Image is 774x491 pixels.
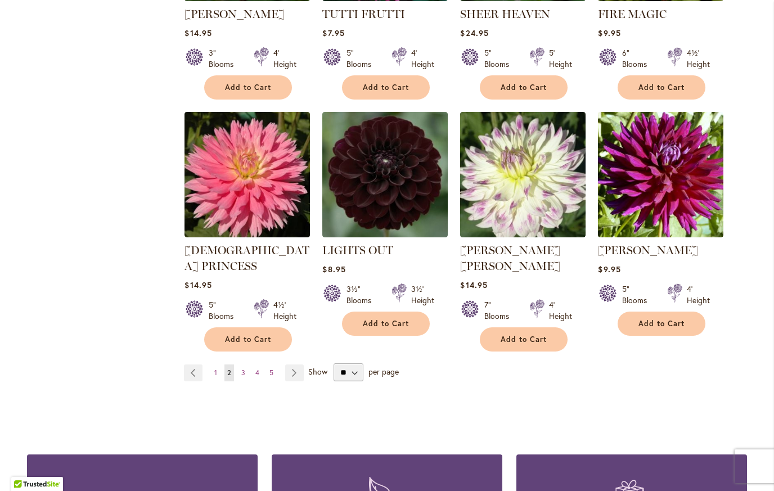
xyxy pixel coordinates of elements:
[598,264,620,274] span: $9.95
[363,83,409,92] span: Add to Cart
[209,47,240,70] div: 3" Blooms
[622,47,654,70] div: 6" Blooms
[460,244,560,273] a: [PERSON_NAME] [PERSON_NAME]
[273,299,296,322] div: 4½' Height
[480,327,568,352] button: Add to Cart
[253,364,262,381] a: 4
[598,112,723,237] img: NADINE JESSIE
[322,112,448,237] img: LIGHTS OUT
[322,28,344,38] span: $7.95
[308,366,327,377] span: Show
[687,283,710,306] div: 4' Height
[322,7,405,21] a: TUTTI FRUTTI
[184,229,310,240] a: GAY PRINCESS
[184,7,285,21] a: [PERSON_NAME]
[241,368,245,377] span: 3
[501,83,547,92] span: Add to Cart
[184,112,310,237] img: GAY PRINCESS
[322,264,345,274] span: $8.95
[184,280,211,290] span: $14.95
[342,312,430,336] button: Add to Cart
[460,229,586,240] a: MARGARET ELLEN
[368,366,399,377] span: per page
[273,47,296,70] div: 4' Height
[225,335,271,344] span: Add to Cart
[342,75,430,100] button: Add to Cart
[363,319,409,328] span: Add to Cart
[209,299,240,322] div: 5" Blooms
[411,47,434,70] div: 4' Height
[638,319,685,328] span: Add to Cart
[204,75,292,100] button: Add to Cart
[549,47,572,70] div: 5' Height
[460,7,550,21] a: SHEER HEAVEN
[460,28,488,38] span: $24.95
[322,244,393,257] a: LIGHTS OUT
[238,364,248,381] a: 3
[184,28,211,38] span: $14.95
[225,83,271,92] span: Add to Cart
[501,335,547,344] span: Add to Cart
[227,368,231,377] span: 2
[460,280,487,290] span: $14.95
[460,112,586,237] img: MARGARET ELLEN
[411,283,434,306] div: 3½' Height
[549,299,572,322] div: 4' Height
[346,47,378,70] div: 5" Blooms
[687,47,710,70] div: 4½' Height
[214,368,217,377] span: 1
[618,75,705,100] button: Add to Cart
[269,368,273,377] span: 5
[598,28,620,38] span: $9.95
[204,327,292,352] button: Add to Cart
[480,75,568,100] button: Add to Cart
[346,283,378,306] div: 3½" Blooms
[184,244,309,273] a: [DEMOGRAPHIC_DATA] PRINCESS
[618,312,705,336] button: Add to Cart
[638,83,685,92] span: Add to Cart
[598,229,723,240] a: NADINE JESSIE
[267,364,276,381] a: 5
[484,299,516,322] div: 7" Blooms
[211,364,220,381] a: 1
[255,368,259,377] span: 4
[322,229,448,240] a: LIGHTS OUT
[484,47,516,70] div: 5" Blooms
[8,451,40,483] iframe: Launch Accessibility Center
[598,244,698,257] a: [PERSON_NAME]
[598,7,667,21] a: FIRE MAGIC
[622,283,654,306] div: 5" Blooms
